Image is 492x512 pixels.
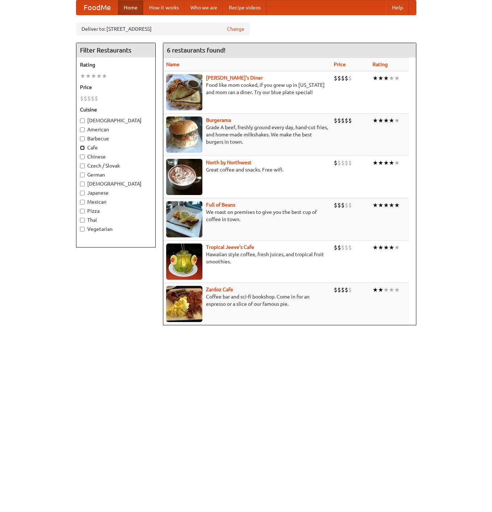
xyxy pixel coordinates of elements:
[166,124,328,145] p: Grade A beef, freshly ground every day, hand-cut fries, and home-made milkshakes. We make the bes...
[102,72,107,80] li: ★
[373,62,388,67] a: Rating
[373,286,378,294] li: ★
[373,201,378,209] li: ★
[337,117,341,124] li: $
[166,201,202,237] img: beans.jpg
[80,218,85,223] input: Thai
[378,117,383,124] li: ★
[373,74,378,82] li: ★
[383,117,389,124] li: ★
[337,74,341,82] li: $
[223,0,266,15] a: Recipe videos
[80,164,85,168] input: Czech / Slovak
[394,244,400,251] li: ★
[80,182,85,186] input: [DEMOGRAPHIC_DATA]
[334,159,337,167] li: $
[206,160,252,165] a: North by Northwest
[341,159,345,167] li: $
[166,74,202,110] img: sallys.jpg
[80,191,85,195] input: Japanese
[80,155,85,159] input: Chinese
[76,43,155,58] h4: Filter Restaurants
[206,287,233,292] a: Zardoz Cafe
[80,135,152,142] label: Barbecue
[389,117,394,124] li: ★
[80,72,85,80] li: ★
[337,244,341,251] li: $
[206,244,254,250] a: Tropical Jeeve's Cafe
[341,244,345,251] li: $
[383,286,389,294] li: ★
[337,159,341,167] li: $
[394,286,400,294] li: ★
[80,145,85,150] input: Cafe
[87,94,91,102] li: $
[383,74,389,82] li: ★
[389,74,394,82] li: ★
[341,201,345,209] li: $
[206,202,235,208] a: Full of Beans
[383,159,389,167] li: ★
[166,81,328,96] p: Food like mom cooked, if you grew up in [US_STATE] and mom ran a diner. Try our blue plate special!
[345,117,348,124] li: $
[94,94,98,102] li: $
[80,171,152,178] label: German
[166,244,202,280] img: jeeves.jpg
[389,159,394,167] li: ★
[80,162,152,169] label: Czech / Slovak
[378,159,383,167] li: ★
[166,293,328,308] p: Coffee bar and sci-fi bookshop. Come in for an espresso or a slice of our famous pie.
[85,72,91,80] li: ★
[80,198,152,206] label: Mexican
[383,244,389,251] li: ★
[84,94,87,102] li: $
[80,207,152,215] label: Pizza
[386,0,409,15] a: Help
[373,244,378,251] li: ★
[389,201,394,209] li: ★
[345,74,348,82] li: $
[91,94,94,102] li: $
[383,201,389,209] li: ★
[394,159,400,167] li: ★
[91,72,96,80] li: ★
[80,173,85,177] input: German
[80,153,152,160] label: Chinese
[394,201,400,209] li: ★
[341,117,345,124] li: $
[80,189,152,196] label: Japanese
[389,286,394,294] li: ★
[373,159,378,167] li: ★
[373,117,378,124] li: ★
[76,0,118,15] a: FoodMe
[166,208,328,223] p: We roast on premises to give you the best cup of coffee in town.
[80,144,152,151] label: Cafe
[118,0,143,15] a: Home
[348,244,352,251] li: $
[334,74,337,82] li: $
[334,201,337,209] li: $
[341,74,345,82] li: $
[334,117,337,124] li: $
[348,286,352,294] li: $
[166,62,180,67] a: Name
[80,118,85,123] input: [DEMOGRAPHIC_DATA]
[80,225,152,233] label: Vegetarian
[334,244,337,251] li: $
[348,201,352,209] li: $
[80,61,152,68] h5: Rating
[348,159,352,167] li: $
[206,117,231,123] a: Burgerama
[143,0,185,15] a: How it works
[394,74,400,82] li: ★
[80,216,152,224] label: Thai
[345,159,348,167] li: $
[334,286,337,294] li: $
[166,159,202,195] img: north.jpg
[80,180,152,187] label: [DEMOGRAPHIC_DATA]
